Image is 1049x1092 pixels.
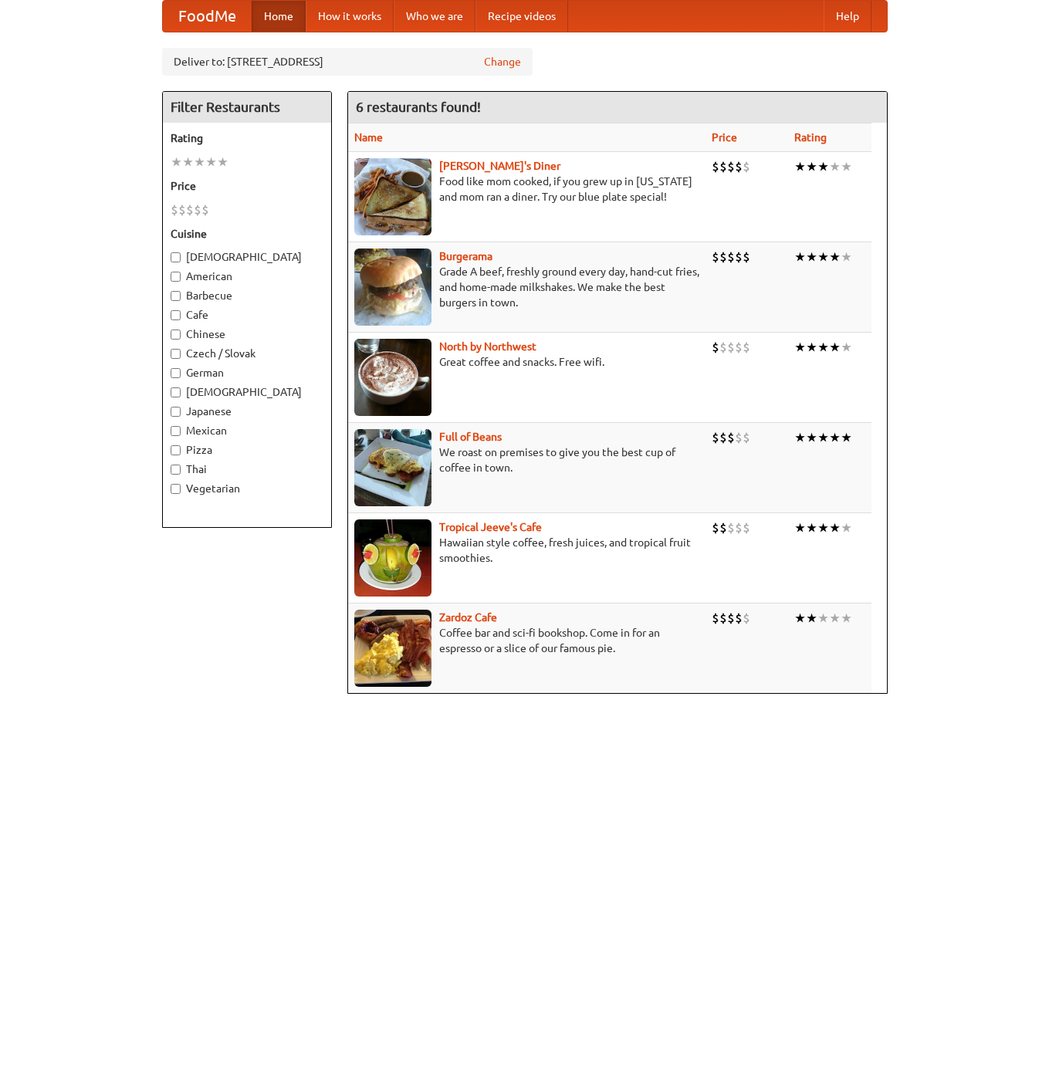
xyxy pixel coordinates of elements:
[727,158,735,175] li: $
[794,519,806,536] li: ★
[817,519,829,536] li: ★
[354,445,699,475] p: We roast on premises to give you the best cup of coffee in town.
[171,307,323,323] label: Cafe
[829,248,841,265] li: ★
[439,431,502,443] b: Full of Beans
[829,158,841,175] li: ★
[806,158,817,175] li: ★
[712,131,737,144] a: Price
[735,158,743,175] li: $
[171,310,181,320] input: Cafe
[794,131,827,144] a: Rating
[354,610,431,687] img: zardoz.jpg
[354,131,383,144] a: Name
[171,387,181,397] input: [DEMOGRAPHIC_DATA]
[354,158,431,235] img: sallys.jpg
[306,1,394,32] a: How it works
[806,248,817,265] li: ★
[841,519,852,536] li: ★
[719,610,727,627] li: $
[806,339,817,356] li: ★
[171,288,323,303] label: Barbecue
[354,339,431,416] img: north.jpg
[171,484,181,494] input: Vegetarian
[719,339,727,356] li: $
[354,264,699,310] p: Grade A beef, freshly ground every day, hand-cut fries, and home-made milkshakes. We make the bes...
[171,226,323,242] h5: Cuisine
[735,339,743,356] li: $
[794,248,806,265] li: ★
[829,610,841,627] li: ★
[484,54,521,69] a: Change
[719,519,727,536] li: $
[171,426,181,436] input: Mexican
[841,158,852,175] li: ★
[735,610,743,627] li: $
[171,461,323,477] label: Thai
[356,100,481,114] ng-pluralize: 6 restaurants found!
[735,248,743,265] li: $
[217,154,228,171] li: ★
[171,346,323,361] label: Czech / Slovak
[354,429,431,506] img: beans.jpg
[171,154,182,171] li: ★
[712,610,719,627] li: $
[171,269,323,284] label: American
[817,248,829,265] li: ★
[171,442,323,458] label: Pizza
[171,465,181,475] input: Thai
[171,349,181,359] input: Czech / Slovak
[354,535,699,566] p: Hawaiian style coffee, fresh juices, and tropical fruit smoothies.
[439,611,497,624] a: Zardoz Cafe
[394,1,475,32] a: Who we are
[171,178,323,194] h5: Price
[735,429,743,446] li: $
[727,248,735,265] li: $
[201,201,209,218] li: $
[817,610,829,627] li: ★
[743,158,750,175] li: $
[794,610,806,627] li: ★
[163,92,331,123] h4: Filter Restaurants
[719,158,727,175] li: $
[727,610,735,627] li: $
[719,248,727,265] li: $
[727,519,735,536] li: $
[171,445,181,455] input: Pizza
[171,404,323,419] label: Japanese
[205,154,217,171] li: ★
[841,248,852,265] li: ★
[727,429,735,446] li: $
[719,429,727,446] li: $
[186,201,194,218] li: $
[162,48,533,76] div: Deliver to: [STREET_ADDRESS]
[817,158,829,175] li: ★
[743,429,750,446] li: $
[439,250,492,262] a: Burgerama
[178,201,186,218] li: $
[743,610,750,627] li: $
[439,340,536,353] a: North by Northwest
[712,429,719,446] li: $
[439,160,560,172] a: [PERSON_NAME]'s Diner
[794,429,806,446] li: ★
[475,1,568,32] a: Recipe videos
[439,521,542,533] a: Tropical Jeeve's Cafe
[841,610,852,627] li: ★
[354,519,431,597] img: jeeves.jpg
[806,519,817,536] li: ★
[806,429,817,446] li: ★
[794,158,806,175] li: ★
[171,130,323,146] h5: Rating
[171,326,323,342] label: Chinese
[354,174,699,205] p: Food like mom cooked, if you grew up in [US_STATE] and mom ran a diner. Try our blue plate special!
[171,291,181,301] input: Barbecue
[171,368,181,378] input: German
[171,384,323,400] label: [DEMOGRAPHIC_DATA]
[817,339,829,356] li: ★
